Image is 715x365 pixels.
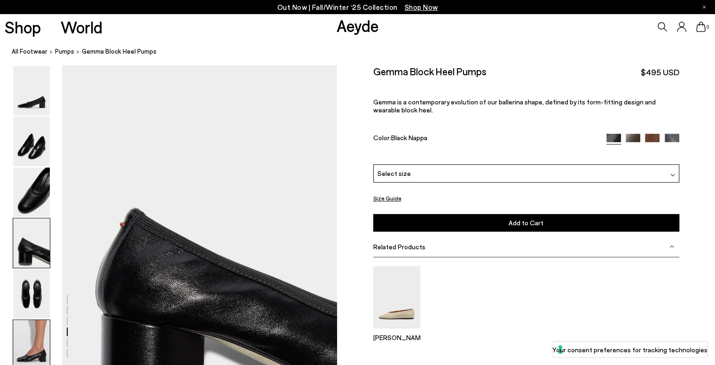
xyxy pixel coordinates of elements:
a: Shop [5,19,41,35]
a: 0 [696,22,706,32]
span: Add to Cart [509,219,543,227]
label: Your consent preferences for tracking technologies [552,345,707,355]
nav: breadcrumb [12,40,715,65]
span: Related Products [373,243,425,251]
img: Gemma Block Heel Pumps - Image 1 [13,66,50,115]
span: Navigate to /collections/new-in [405,3,438,11]
span: pumps [55,48,74,56]
a: Aeyde [337,16,379,35]
img: Gemma Block Heel Pumps - Image 5 [13,269,50,318]
button: Your consent preferences for tracking technologies [552,341,707,357]
img: Gemma Block Heel Pumps - Image 2 [13,117,50,166]
div: Color: [373,134,597,144]
h2: Gemma Block Heel Pumps [373,65,487,77]
span: Select size [377,168,411,178]
span: Gemma Block Heel Pumps [82,47,157,57]
button: Add to Cart [373,214,679,231]
p: Out Now | Fall/Winter ‘25 Collection [277,1,438,13]
img: Kirsten Ballet Flats [373,266,420,328]
span: 0 [706,24,710,30]
span: $495 USD [641,66,679,78]
img: svg%3E [670,173,675,177]
p: Gemma is a contemporary evolution of our ballerina shape, defined by its form-fitting design and ... [373,98,679,114]
a: All Footwear [12,47,47,57]
p: [PERSON_NAME] [373,333,420,341]
img: Gemma Block Heel Pumps - Image 4 [13,218,50,268]
img: Gemma Block Heel Pumps - Image 3 [13,167,50,217]
span: Black Nappa [391,134,427,142]
a: World [61,19,102,35]
img: svg%3E [669,244,674,249]
button: Size Guide [373,192,401,204]
a: pumps [55,47,74,57]
a: Kirsten Ballet Flats [PERSON_NAME] [373,322,420,341]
